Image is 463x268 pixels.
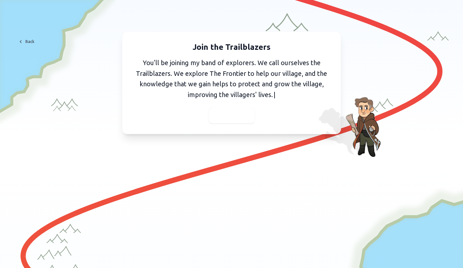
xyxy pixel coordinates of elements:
[133,58,330,100] p: You'll be joining my band of explorers. We call ourselves the Trailblazers. We explore The Fronti...
[133,42,330,52] h2: Join the Trailblazers
[209,108,255,123] button: Continue
[219,111,244,120] span: Continue
[14,36,38,47] button: Back
[274,91,276,98] span: |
